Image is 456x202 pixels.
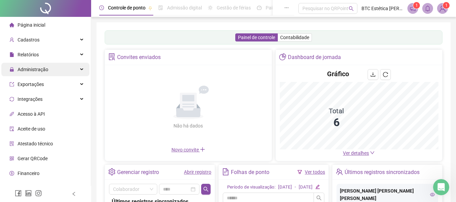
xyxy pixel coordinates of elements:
[238,35,275,40] span: Painel de controle
[157,122,219,129] div: Não há dados
[295,184,296,191] div: -
[410,5,416,11] span: notification
[9,112,14,116] span: api
[297,170,302,174] span: filter
[9,37,14,42] span: user-add
[9,171,14,176] span: dollar
[167,5,202,10] span: Admissão digital
[222,168,229,175] span: file-text
[18,67,48,72] span: Administração
[203,186,209,192] span: search
[9,156,14,161] span: qrcode
[25,190,32,197] span: linkedin
[117,52,161,63] div: Convites enviados
[370,72,376,77] span: download
[340,187,435,202] div: [PERSON_NAME] [PERSON_NAME] [PERSON_NAME]
[18,22,45,28] span: Página inicial
[327,69,349,79] h4: Gráfico
[72,192,76,196] span: left
[425,5,431,11] span: bell
[9,67,14,72] span: lock
[370,150,375,155] span: down
[231,167,269,178] div: Folhas de ponto
[445,3,448,8] span: 1
[35,190,42,197] span: instagram
[18,156,48,161] span: Gerar QRCode
[336,168,343,175] span: team
[18,52,39,57] span: Relatórios
[15,190,22,197] span: facebook
[117,167,159,178] div: Gerenciar registro
[171,147,205,152] span: Novo convite
[280,35,309,40] span: Contabilidade
[343,150,375,156] a: Ver detalhes down
[18,126,45,132] span: Aceite de uso
[278,184,292,191] div: [DATE]
[305,169,325,175] a: Ver todos
[108,168,115,175] span: setting
[257,5,262,10] span: dashboard
[18,185,52,191] span: Central de ajuda
[227,184,275,191] div: Período de visualização:
[158,5,163,10] span: file-done
[184,169,211,175] a: Abrir registro
[315,184,320,189] span: edit
[9,97,14,102] span: sync
[316,195,322,201] span: search
[18,171,39,176] span: Financeiro
[383,72,388,77] span: reload
[9,141,14,146] span: solution
[345,167,420,178] div: Últimos registros sincronizados
[415,3,418,8] span: 1
[288,52,341,63] div: Dashboard de jornada
[279,53,286,60] span: pie-chart
[284,5,289,10] span: ellipsis
[9,82,14,87] span: export
[9,23,14,27] span: home
[430,192,435,197] span: eye
[433,179,449,195] iframe: Intercom live chat
[413,2,420,9] sup: 1
[343,150,369,156] span: Ver detalhes
[18,96,43,102] span: Integrações
[18,111,45,117] span: Acesso à API
[299,184,313,191] div: [DATE]
[9,126,14,131] span: audit
[349,6,354,11] span: search
[18,37,39,42] span: Cadastros
[200,147,205,152] span: plus
[361,5,403,12] span: BTC Estética [PERSON_NAME] Ltda
[148,6,152,10] span: pushpin
[9,52,14,57] span: file
[99,5,104,10] span: clock-circle
[108,5,145,10] span: Controle de ponto
[266,5,292,10] span: Painel do DP
[18,82,44,87] span: Exportações
[108,53,115,60] span: solution
[217,5,251,10] span: Gestão de férias
[18,141,53,146] span: Atestado técnico
[437,3,448,13] img: 87345
[208,5,213,10] span: sun
[443,2,450,9] sup: Atualize o seu contato no menu Meus Dados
